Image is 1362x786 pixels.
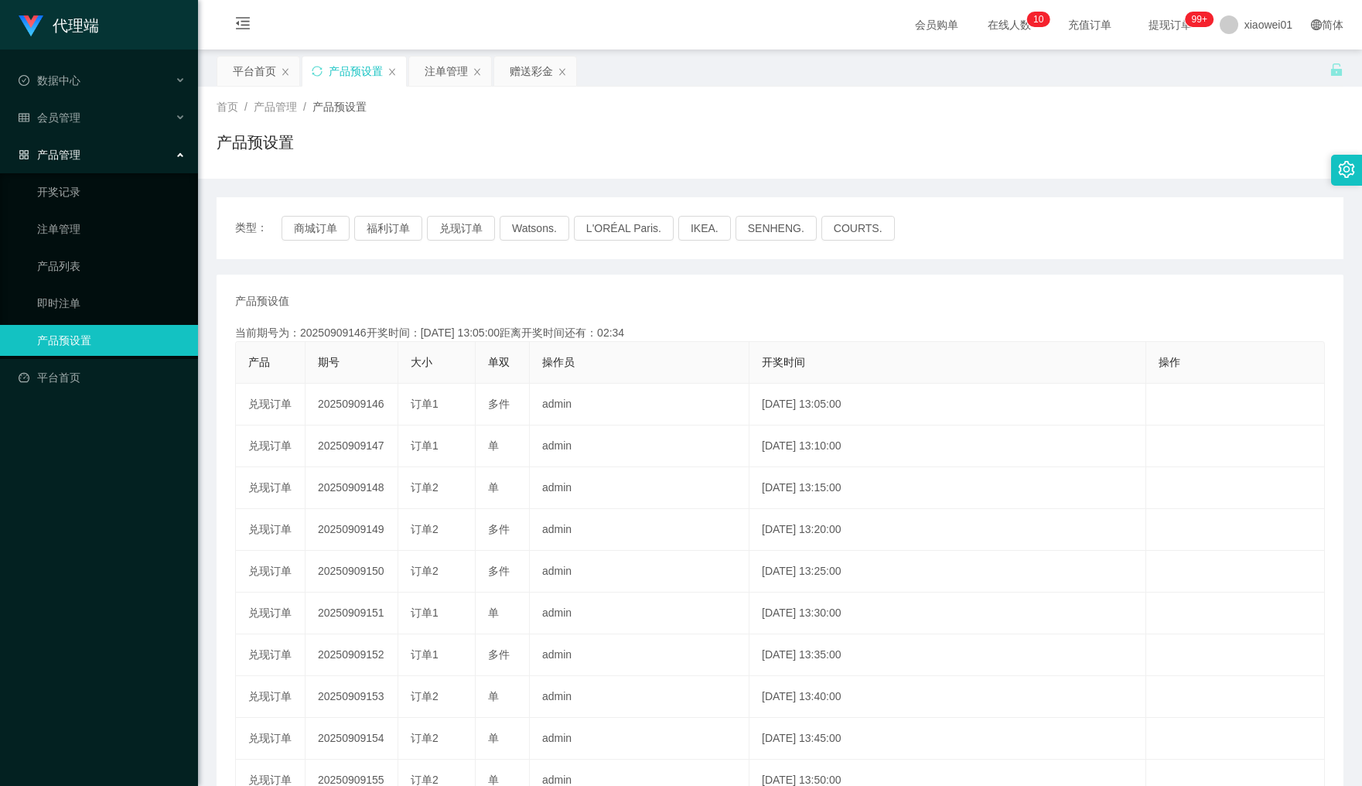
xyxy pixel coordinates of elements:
[53,1,99,50] h1: 代理端
[736,216,817,241] button: SENHENG.
[281,67,290,77] i: 图标: close
[488,439,499,452] span: 单
[387,67,397,77] i: 图标: close
[821,216,895,241] button: COURTS.
[749,718,1146,760] td: [DATE] 13:45:00
[312,66,323,77] i: 图标: sync
[306,551,398,593] td: 20250909150
[530,718,749,760] td: admin
[236,593,306,634] td: 兑现订单
[542,356,575,368] span: 操作员
[244,101,247,113] span: /
[236,509,306,551] td: 兑现订单
[254,101,297,113] span: 产品管理
[488,565,510,577] span: 多件
[306,718,398,760] td: 20250909154
[282,216,350,241] button: 商城订单
[749,593,1146,634] td: [DATE] 13:30:00
[530,509,749,551] td: admin
[530,425,749,467] td: admin
[411,398,439,410] span: 订单1
[530,384,749,425] td: admin
[236,676,306,718] td: 兑现订单
[530,634,749,676] td: admin
[236,467,306,509] td: 兑现订单
[306,634,398,676] td: 20250909152
[488,481,499,494] span: 单
[1186,12,1214,27] sup: 1114
[1159,356,1180,368] span: 操作
[19,19,99,31] a: 代理端
[19,74,80,87] span: 数据中心
[37,251,186,282] a: 产品列表
[37,288,186,319] a: 即时注单
[488,356,510,368] span: 单双
[980,19,1039,30] span: 在线人数
[306,593,398,634] td: 20250909151
[473,67,482,77] i: 图标: close
[19,111,80,124] span: 会员管理
[1338,161,1355,178] i: 图标: setting
[306,509,398,551] td: 20250909149
[749,384,1146,425] td: [DATE] 13:05:00
[37,214,186,244] a: 注单管理
[488,774,499,786] span: 单
[1027,12,1050,27] sup: 10
[488,690,499,702] span: 单
[217,131,294,154] h1: 产品预设置
[411,523,439,535] span: 订单2
[411,565,439,577] span: 订单2
[19,75,29,86] i: 图标: check-circle-o
[411,439,439,452] span: 订单1
[1141,19,1200,30] span: 提现订单
[762,356,805,368] span: 开奖时间
[306,676,398,718] td: 20250909153
[236,384,306,425] td: 兑现订单
[488,732,499,744] span: 单
[19,149,80,161] span: 产品管理
[19,112,29,123] i: 图标: table
[427,216,495,241] button: 兑现订单
[749,509,1146,551] td: [DATE] 13:20:00
[678,216,731,241] button: IKEA.
[236,425,306,467] td: 兑现订单
[19,362,186,393] a: 图标: dashboard平台首页
[19,149,29,160] i: 图标: appstore-o
[318,356,340,368] span: 期号
[235,325,1325,341] div: 当前期号为：20250909146开奖时间：[DATE] 13:05:00距离开奖时间还有：02:34
[248,356,270,368] span: 产品
[37,325,186,356] a: 产品预设置
[411,356,432,368] span: 大小
[354,216,422,241] button: 福利订单
[306,425,398,467] td: 20250909147
[236,634,306,676] td: 兑现订单
[1039,12,1044,27] p: 0
[411,648,439,661] span: 订单1
[488,398,510,410] span: 多件
[411,732,439,744] span: 订单2
[530,467,749,509] td: admin
[217,1,269,50] i: 图标: menu-fold
[500,216,569,241] button: Watsons.
[236,551,306,593] td: 兑现订单
[488,648,510,661] span: 多件
[303,101,306,113] span: /
[411,690,439,702] span: 订单2
[411,607,439,619] span: 订单1
[1060,19,1119,30] span: 充值订单
[411,481,439,494] span: 订单2
[235,293,289,309] span: 产品预设值
[749,425,1146,467] td: [DATE] 13:10:00
[530,551,749,593] td: admin
[37,176,186,207] a: 开奖记录
[574,216,674,241] button: L'ORÉAL Paris.
[236,718,306,760] td: 兑现订单
[1330,63,1343,77] i: 图标: unlock
[749,467,1146,509] td: [DATE] 13:15:00
[306,384,398,425] td: 20250909146
[312,101,367,113] span: 产品预设置
[1311,19,1322,30] i: 图标: global
[488,523,510,535] span: 多件
[306,467,398,509] td: 20250909148
[488,607,499,619] span: 单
